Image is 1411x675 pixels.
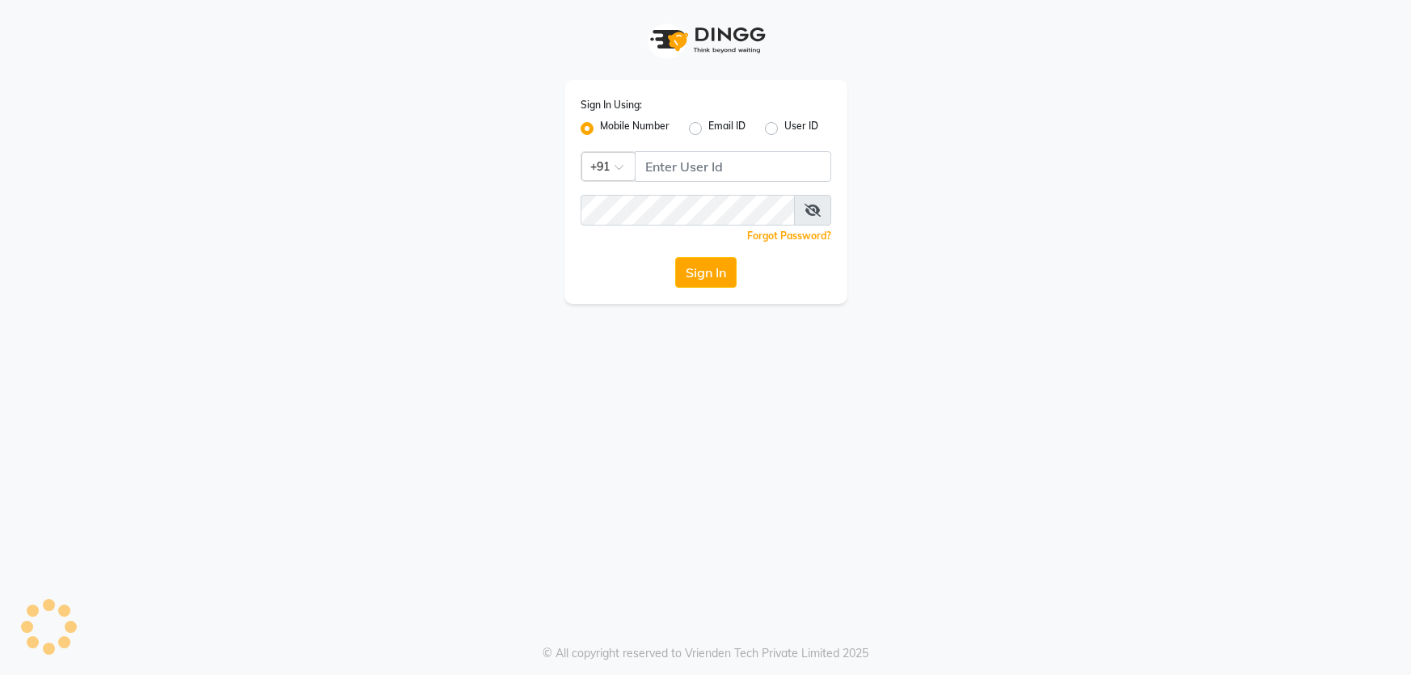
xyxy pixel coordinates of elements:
a: Forgot Password? [747,230,831,242]
label: Email ID [708,119,746,138]
label: Mobile Number [600,119,670,138]
label: User ID [784,119,818,138]
input: Username [581,195,795,226]
img: logo1.svg [641,16,771,64]
input: Username [635,151,831,182]
label: Sign In Using: [581,98,642,112]
button: Sign In [675,257,737,288]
